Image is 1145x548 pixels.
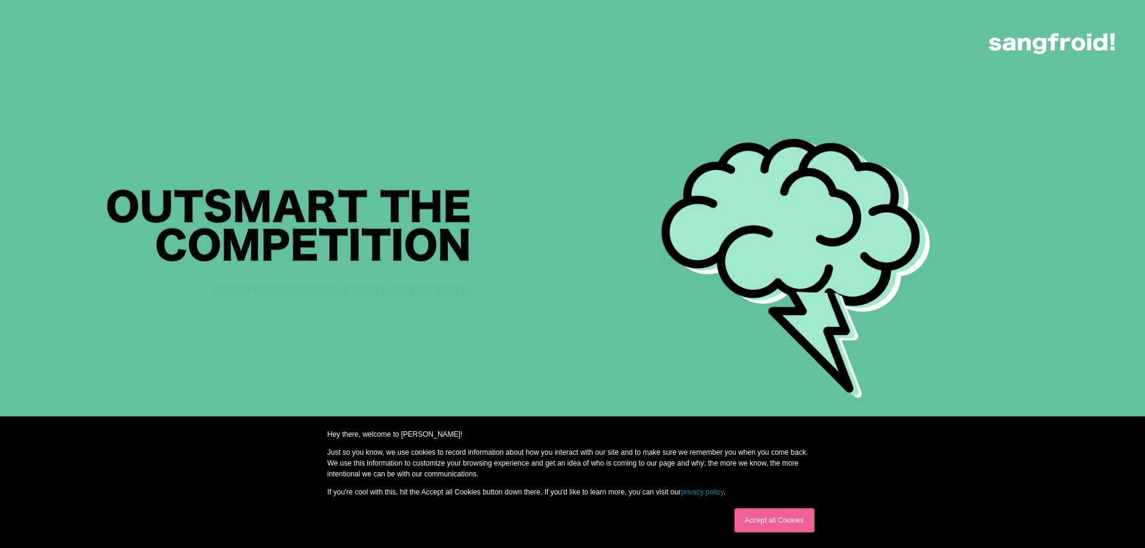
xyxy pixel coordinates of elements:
[328,429,818,440] p: Hey there, welcome to [PERSON_NAME]!
[328,447,818,479] p: Just so you know, we use cookies to record information about how you interact with our site and t...
[734,508,814,532] a: Accept all Cookies
[989,33,1115,54] img: logo
[328,487,818,497] p: If you're cool with this, hit the Accept all Cookies button down there. If you'd like to learn mo...
[681,488,724,496] a: privacy policy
